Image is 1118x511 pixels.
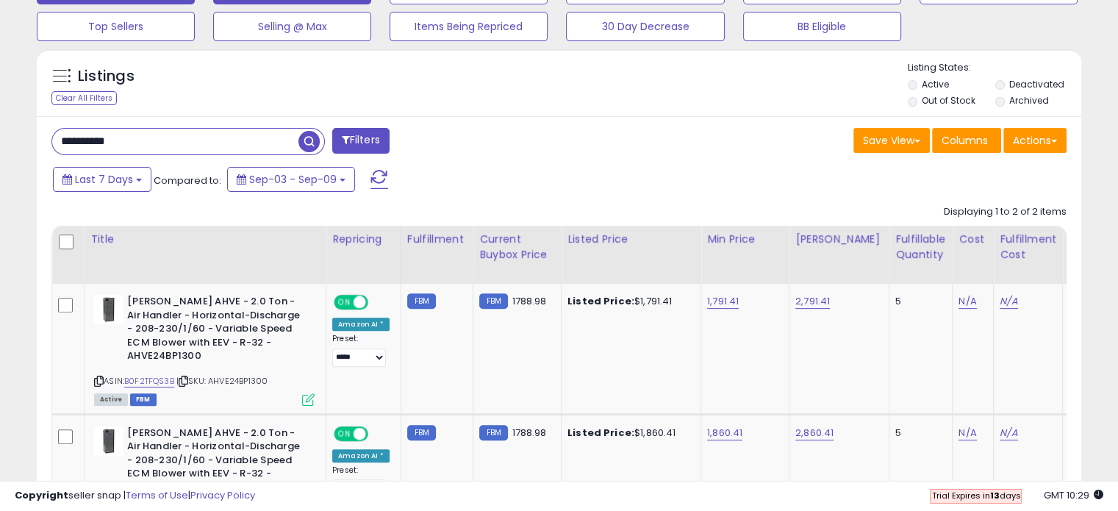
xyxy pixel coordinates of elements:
div: ASIN: [94,295,315,404]
span: FBM [130,393,157,406]
label: Deactivated [1008,78,1064,90]
div: Title [90,232,320,247]
span: | SKU: AHVE24BP1300 [176,375,268,387]
div: Listed Price [567,232,695,247]
button: Filters [332,128,390,154]
div: Cost [958,232,987,247]
span: Last 7 Days [75,172,133,187]
button: 30 Day Decrease [566,12,724,41]
div: Repricing [332,232,395,247]
p: Listing States: [908,61,1081,75]
span: 1788.98 [512,426,546,440]
div: Displaying 1 to 2 of 2 items [944,205,1067,219]
span: Columns [942,133,988,148]
a: Privacy Policy [190,488,255,502]
div: 5 [895,295,941,308]
div: Fulfillment Cost [1000,232,1056,262]
button: BB Eligible [743,12,901,41]
span: ON [335,296,354,309]
div: Preset: [332,465,390,499]
div: seller snap | | [15,489,255,503]
a: N/A [958,294,976,309]
span: ON [335,427,354,440]
button: Columns [932,128,1001,153]
img: 119AzLdxRaL._SL40_.jpg [94,295,123,324]
div: Amazon AI * [332,449,390,462]
button: Actions [1003,128,1067,153]
span: Compared to: [154,174,221,187]
div: Fulfillment [407,232,467,247]
small: FBM [479,425,508,440]
span: OFF [366,296,390,309]
a: 1,860.41 [707,426,742,440]
div: Min Price [707,232,783,247]
label: Out of Stock [922,94,975,107]
b: Listed Price: [567,294,634,308]
a: B0F2TFQS3B [124,375,174,387]
button: Last 7 Days [53,167,151,192]
a: N/A [958,426,976,440]
button: Top Sellers [37,12,195,41]
small: FBM [479,293,508,309]
b: [PERSON_NAME] AHVE - 2.0 Ton - Air Handler - Horizontal-Discharge - 208-230/1/60 - Variable Speed... [127,426,306,499]
div: $1,791.41 [567,295,689,308]
button: Sep-03 - Sep-09 [227,167,355,192]
span: Sep-03 - Sep-09 [249,172,337,187]
div: Preset: [332,334,390,367]
a: 2,791.41 [795,294,830,309]
div: Current Buybox Price [479,232,555,262]
b: Listed Price: [567,426,634,440]
div: Fulfillable Quantity [895,232,946,262]
strong: Copyright [15,488,68,502]
small: FBM [407,293,436,309]
small: FBM [407,425,436,440]
a: N/A [1000,426,1017,440]
b: [PERSON_NAME] AHVE - 2.0 Ton - Air Handler - Horizontal-Discharge - 208-230/1/60 - Variable Speed... [127,295,306,367]
span: OFF [366,427,390,440]
a: N/A [1000,294,1017,309]
a: Terms of Use [126,488,188,502]
span: 2025-09-17 10:29 GMT [1044,488,1103,502]
div: [PERSON_NAME] [795,232,883,247]
span: Trial Expires in days [931,490,1020,501]
a: 2,860.41 [795,426,834,440]
label: Archived [1008,94,1048,107]
span: All listings currently available for purchase on Amazon [94,393,128,406]
button: Save View [853,128,930,153]
h5: Listings [78,66,135,87]
span: 1788.98 [512,294,546,308]
button: Items Being Repriced [390,12,548,41]
label: Active [922,78,949,90]
div: Clear All Filters [51,91,117,105]
div: Amazon AI * [332,318,390,331]
button: Selling @ Max [213,12,371,41]
b: 13 [989,490,999,501]
div: $1,860.41 [567,426,689,440]
div: 5 [895,426,941,440]
a: 1,791.41 [707,294,739,309]
img: 119AzLdxRaL._SL40_.jpg [94,426,123,456]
